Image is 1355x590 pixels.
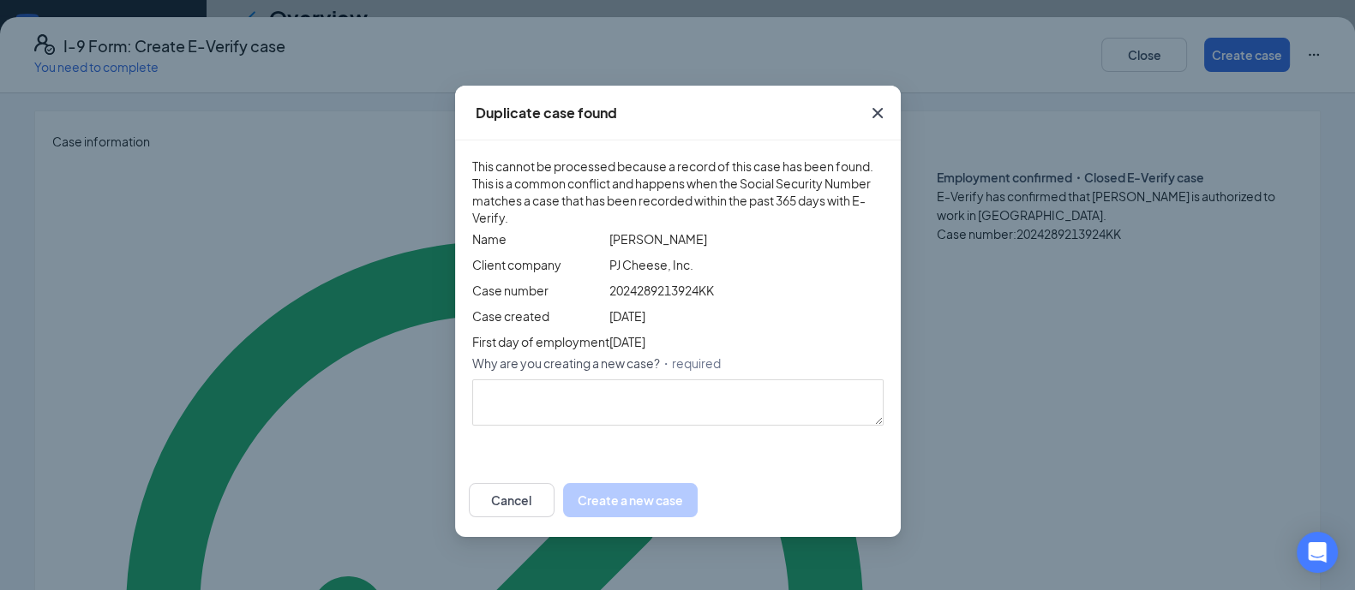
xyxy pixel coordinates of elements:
[472,231,507,247] span: Name
[563,483,698,517] button: Create a new case
[472,257,561,272] span: Client company
[609,231,706,247] span: [PERSON_NAME]
[609,334,645,349] span: [DATE]
[472,158,884,226] span: This cannot be processed because a record of this case has been found. This is a common conflict ...
[472,334,609,349] span: First day of employment
[660,355,721,372] span: ・required
[472,283,549,298] span: Case number
[609,308,645,324] span: [DATE]
[1297,532,1338,573] div: Open Intercom Messenger
[609,257,692,272] span: PJ Cheese, Inc.
[609,283,713,298] span: 2024289213924KK
[472,308,549,324] span: Case created
[469,483,555,517] button: Cancel
[472,355,660,372] span: Why are you creating a new case?
[854,86,901,140] button: Close
[476,104,617,122] div: Duplicate case found
[867,103,888,123] svg: Cross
